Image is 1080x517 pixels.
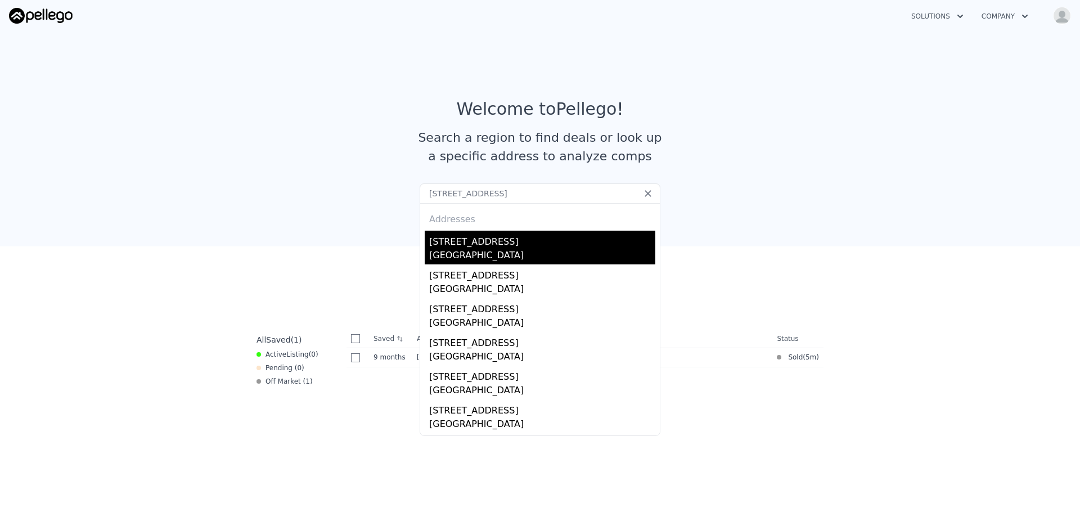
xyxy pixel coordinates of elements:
[425,204,655,231] div: Addresses
[429,350,655,366] div: [GEOGRAPHIC_DATA]
[429,298,655,316] div: [STREET_ADDRESS]
[256,363,304,372] div: Pending ( 0 )
[805,353,816,362] time: 2025-03-25 13:50
[902,6,973,26] button: Solutions
[429,399,655,417] div: [STREET_ADDRESS]
[429,316,655,332] div: [GEOGRAPHIC_DATA]
[414,128,666,165] div: Search a region to find deals or look up a specific address to analyze comps
[286,350,309,358] span: Listing
[417,353,484,361] span: [STREET_ADDRESS]
[252,282,828,303] div: Saved Properties
[265,350,318,359] span: Active ( 0 )
[973,6,1037,26] button: Company
[429,384,655,399] div: [GEOGRAPHIC_DATA]
[429,433,655,451] div: [STREET_ADDRESS]
[412,330,772,348] th: Address
[9,8,73,24] img: Pellego
[420,183,660,204] input: Search an address or region...
[369,330,412,348] th: Saved
[373,353,408,362] time: 2024-11-08 20:30
[429,332,655,350] div: [STREET_ADDRESS]
[256,377,313,386] div: Off Market ( 1 )
[429,417,655,433] div: [GEOGRAPHIC_DATA]
[429,231,655,249] div: [STREET_ADDRESS]
[256,334,301,345] div: All ( 1 )
[266,335,290,344] span: Saved
[772,330,823,348] th: Status
[429,249,655,264] div: [GEOGRAPHIC_DATA]
[429,282,655,298] div: [GEOGRAPHIC_DATA]
[457,99,624,119] div: Welcome to Pellego !
[429,366,655,384] div: [STREET_ADDRESS]
[781,353,805,362] span: Sold (
[1053,7,1071,25] img: avatar
[429,264,655,282] div: [STREET_ADDRESS]
[816,353,819,362] span: )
